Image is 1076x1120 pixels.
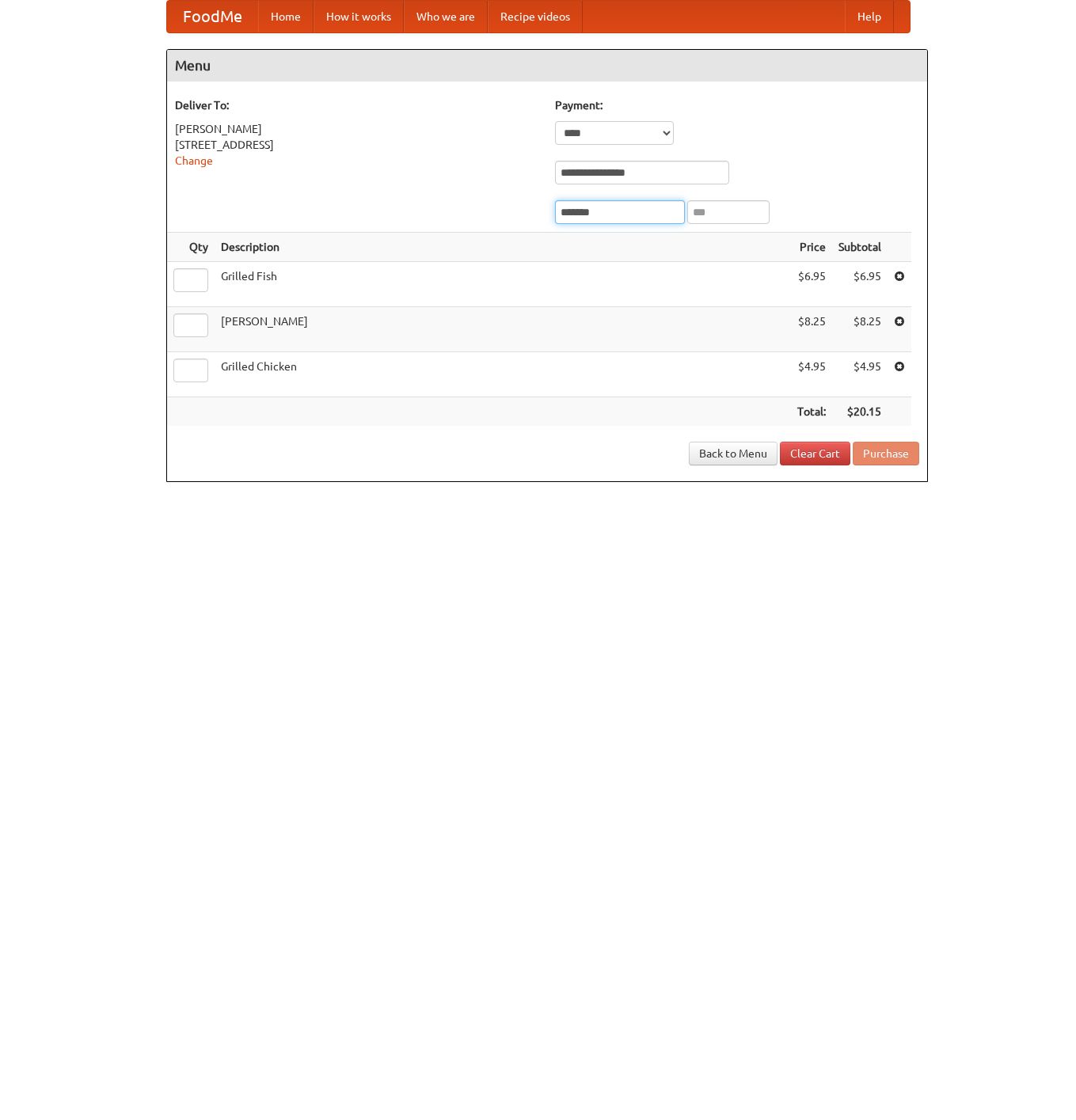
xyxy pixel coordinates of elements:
[780,442,850,465] a: Clear Cart
[832,352,888,397] td: $4.95
[791,233,832,262] th: Price
[845,1,894,32] a: Help
[314,1,404,32] a: How it works
[832,397,888,427] th: $20.15
[488,1,583,32] a: Recipe videos
[258,1,314,32] a: Home
[175,121,539,137] div: [PERSON_NAME]
[167,1,258,32] a: FoodMe
[175,137,539,153] div: [STREET_ADDRESS]
[555,97,919,113] h5: Payment:
[832,307,888,352] td: $8.25
[791,262,832,307] td: $6.95
[175,154,213,167] a: Change
[832,262,888,307] td: $6.95
[853,442,919,465] button: Purchase
[175,97,539,113] h5: Deliver To:
[404,1,488,32] a: Who we are
[791,307,832,352] td: $8.25
[215,262,791,307] td: Grilled Fish
[215,307,791,352] td: [PERSON_NAME]
[167,233,215,262] th: Qty
[167,50,927,82] h4: Menu
[689,442,778,465] a: Back to Menu
[215,352,791,397] td: Grilled Chicken
[791,352,832,397] td: $4.95
[215,233,791,262] th: Description
[791,397,832,427] th: Total:
[832,233,888,262] th: Subtotal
